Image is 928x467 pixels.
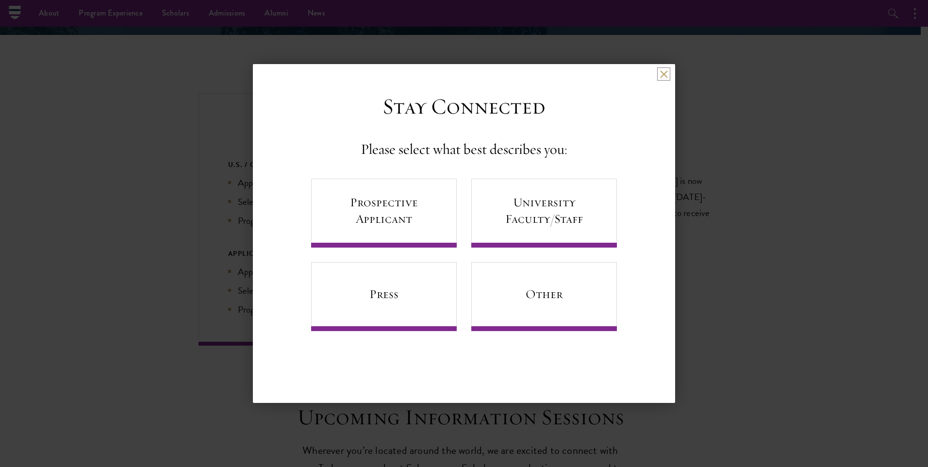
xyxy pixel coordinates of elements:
[471,262,617,331] a: Other
[361,140,567,159] h4: Please select what best describes you:
[382,93,546,120] h3: Stay Connected
[471,179,617,248] a: University Faculty/Staff
[311,179,457,248] a: Prospective Applicant
[311,262,457,331] a: Press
